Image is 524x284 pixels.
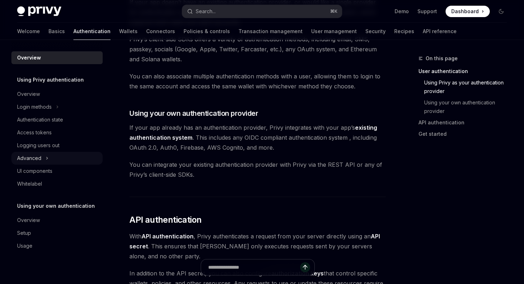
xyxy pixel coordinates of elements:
div: Search... [196,7,216,16]
span: With , Privy authenticates a request from your server directly using an . This ensures that [PERS... [129,231,386,261]
div: Advanced [17,154,41,162]
div: Setup [17,229,31,237]
a: Whitelabel [11,177,103,190]
a: Overview [11,51,103,64]
h5: Using your own authentication [17,202,95,210]
button: Search...⌘K [182,5,341,18]
a: Authentication [73,23,111,40]
a: Basics [48,23,65,40]
a: Using Privy as your authentication provider [424,77,513,97]
a: Demo [395,8,409,15]
span: Dashboard [451,8,479,15]
a: Logging users out [11,139,103,152]
div: Login methods [17,103,52,111]
button: Toggle dark mode [495,6,507,17]
a: Wallets [119,23,138,40]
a: API authentication [418,117,513,128]
div: UI components [17,167,52,175]
a: Welcome [17,23,40,40]
a: Connectors [146,23,175,40]
div: Access tokens [17,128,52,137]
span: Privy’s client-side SDKs offers a variety of authentication methods, including email, SMS, passke... [129,34,386,64]
a: Dashboard [446,6,490,17]
a: Authentication state [11,113,103,126]
div: Whitelabel [17,180,42,188]
span: API authentication [129,214,201,226]
strong: API authentication [142,233,194,240]
a: Recipes [394,23,414,40]
a: API reference [423,23,457,40]
div: Overview [17,53,41,62]
a: Setup [11,227,103,239]
img: dark logo [17,6,61,16]
a: User management [311,23,357,40]
a: Support [417,8,437,15]
div: Logging users out [17,141,60,150]
a: Overview [11,214,103,227]
span: Using your own authentication provider [129,108,258,118]
a: Transaction management [238,23,303,40]
a: Overview [11,88,103,100]
span: If your app already has an authentication provider, Privy integrates with your app’s . This inclu... [129,123,386,153]
span: ⌘ K [330,9,338,14]
a: Access tokens [11,126,103,139]
div: Overview [17,90,40,98]
div: Usage [17,242,32,250]
a: Usage [11,239,103,252]
a: UI components [11,165,103,177]
div: Authentication state [17,115,63,124]
div: Overview [17,216,40,224]
span: On this page [426,54,458,63]
span: You can integrate your existing authentication provider with Privy via the REST API or any of Pri... [129,160,386,180]
button: Send message [300,262,310,272]
a: Security [365,23,386,40]
span: You can also associate multiple authentication methods with a user, allowing them to login to the... [129,71,386,91]
a: Get started [418,128,513,140]
a: Policies & controls [184,23,230,40]
a: Using your own authentication provider [424,97,513,117]
a: User authentication [418,66,513,77]
h5: Using Privy authentication [17,76,84,84]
